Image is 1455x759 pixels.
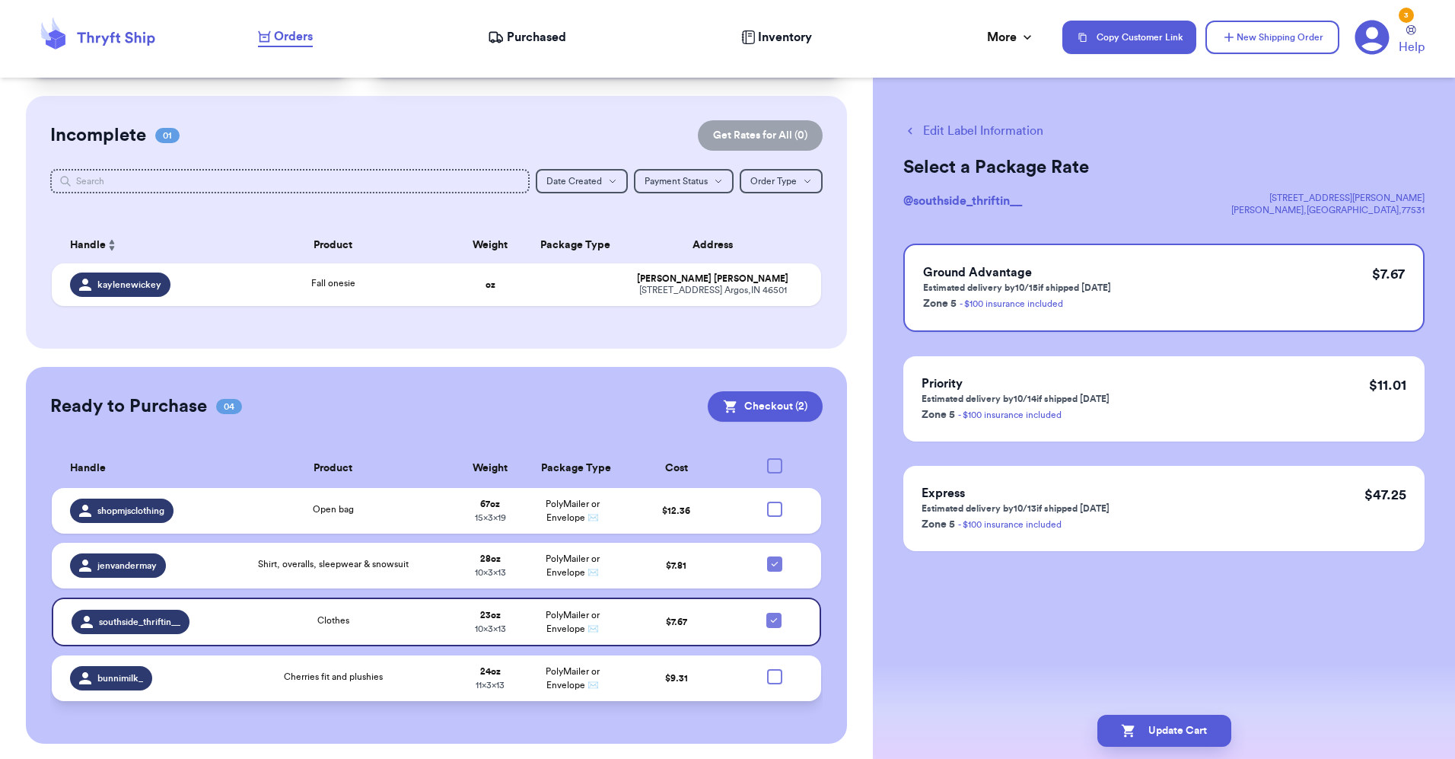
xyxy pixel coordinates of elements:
[922,519,955,530] span: Zone 5
[475,624,506,633] span: 10 x 3 x 13
[923,298,957,309] span: Zone 5
[317,616,349,625] span: Clothes
[614,227,821,263] th: Address
[536,169,628,193] button: Date Created
[903,195,1022,207] span: @ southside_thriftin__
[1372,263,1405,285] p: $ 7.67
[923,266,1032,279] span: Ground Advantage
[50,169,529,193] input: Search
[488,28,566,46] a: Purchased
[1399,38,1425,56] span: Help
[70,238,106,254] span: Handle
[922,487,965,499] span: Express
[99,616,180,628] span: southside_thriftin__
[1399,25,1425,56] a: Help
[958,410,1062,419] a: - $100 insurance included
[665,674,688,683] span: $ 9.31
[623,285,803,296] div: [STREET_ADDRESS] Argos , IN 46501
[218,449,449,488] th: Product
[546,611,600,633] span: PolyMailer or Envelope ✉️
[97,505,164,517] span: shopmjsclothing
[922,410,955,420] span: Zone 5
[476,681,505,690] span: 11 x 3 x 13
[1369,375,1406,396] p: $ 11.01
[922,502,1110,515] p: Estimated delivery by 10/13 if shipped [DATE]
[475,513,506,522] span: 15 x 3 x 19
[546,177,602,186] span: Date Created
[311,279,355,288] span: Fall onesie
[1205,21,1339,54] button: New Shipping Order
[480,667,501,676] strong: 24 oz
[1231,204,1425,216] div: [PERSON_NAME] , [GEOGRAPHIC_DATA] , 77531
[449,227,532,263] th: Weight
[480,554,501,563] strong: 28 oz
[645,177,708,186] span: Payment Status
[480,611,501,620] strong: 23 oz
[50,123,146,148] h2: Incomplete
[960,299,1063,308] a: - $100 insurance included
[958,520,1062,529] a: - $100 insurance included
[623,273,803,285] div: [PERSON_NAME] [PERSON_NAME]
[903,155,1425,180] h2: Select a Package Rate
[216,399,242,414] span: 04
[923,282,1111,294] p: Estimated delivery by 10/15 if shipped [DATE]
[666,561,686,570] span: $ 7.81
[449,449,532,488] th: Weight
[50,394,207,419] h2: Ready to Purchase
[480,499,500,509] strong: 67 oz
[922,393,1110,405] p: Estimated delivery by 10/14 if shipped [DATE]
[1231,192,1425,204] div: [STREET_ADDRESS][PERSON_NAME]
[666,617,687,627] span: $ 7.67
[1062,21,1196,54] button: Copy Customer Link
[258,27,313,47] a: Orders
[1097,715,1231,747] button: Update Cart
[507,28,566,46] span: Purchased
[258,560,409,569] span: Shirt, overalls, sleepwear & snowsuit
[313,505,354,514] span: Open bag
[708,391,823,422] button: Checkout (2)
[218,227,449,263] th: Product
[546,667,600,690] span: PolyMailer or Envelope ✉️
[546,554,600,577] span: PolyMailer or Envelope ✉️
[750,177,797,186] span: Order Type
[614,449,738,488] th: Cost
[758,28,812,46] span: Inventory
[475,568,506,577] span: 10 x 3 x 13
[274,27,313,46] span: Orders
[486,280,495,289] strong: oz
[741,28,812,46] a: Inventory
[740,169,823,193] button: Order Type
[1399,8,1414,23] div: 3
[284,672,383,681] span: Cherries fit and plushies
[1355,20,1390,55] a: 3
[70,461,106,477] span: Handle
[97,672,143,684] span: bunnimilk_
[106,236,118,254] button: Sort ascending
[97,279,161,291] span: kaylenewickey
[922,378,963,390] span: Priority
[97,560,157,572] span: jenvandermay
[155,128,180,143] span: 01
[903,122,1043,140] button: Edit Label Information
[987,28,1035,46] div: More
[531,227,614,263] th: Package Type
[634,169,734,193] button: Payment Status
[662,506,690,515] span: $ 12.36
[698,120,823,151] button: Get Rates for All (0)
[532,449,615,488] th: Package Type
[546,499,600,522] span: PolyMailer or Envelope ✉️
[1364,484,1406,505] p: $ 47.25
